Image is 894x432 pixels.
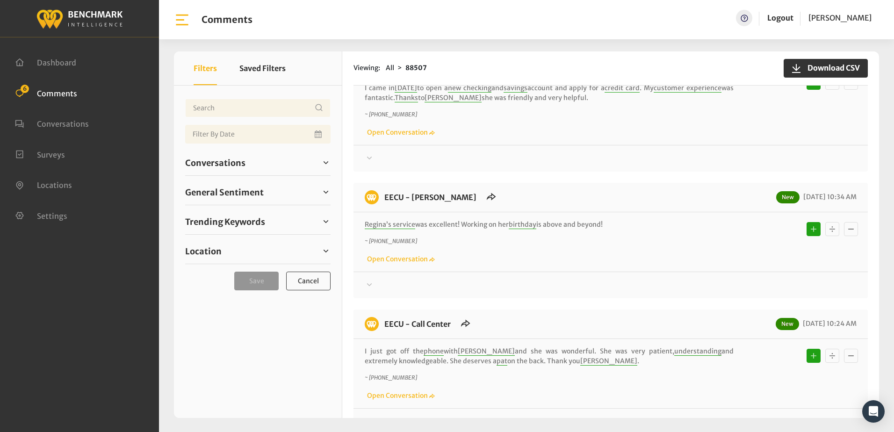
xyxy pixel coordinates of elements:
[37,88,77,98] span: Comments
[776,191,800,203] span: New
[353,63,380,73] span: Viewing:
[379,190,482,204] h6: EECU - Selma Branch
[313,125,325,144] button: Open Calendar
[15,180,72,189] a: Locations
[185,244,331,258] a: Location
[379,317,456,331] h6: EECU - Call Center
[405,64,427,72] strong: 88507
[15,210,67,220] a: Settings
[37,58,76,67] span: Dashboard
[185,99,331,117] input: Username
[804,346,860,365] div: Basic example
[384,319,451,329] a: EECU - Call Center
[365,111,417,118] i: ~ [PHONE_NUMBER]
[365,128,435,137] a: Open Conversation
[674,347,721,356] span: understanding
[804,220,860,238] div: Basic example
[580,357,637,366] span: [PERSON_NAME]
[497,357,507,366] span: pat
[185,157,245,169] span: Conversations
[424,347,444,356] span: phone
[15,149,65,158] a: Surveys
[185,215,331,229] a: Trending Keywords
[365,317,379,331] img: benchmark
[239,51,286,85] button: Saved Filters
[365,255,435,263] a: Open Conversation
[37,180,72,190] span: Locations
[654,84,721,93] span: customer experience
[185,185,331,199] a: General Sentiment
[185,125,331,144] input: Date range input field
[174,12,190,28] img: bar
[194,51,217,85] button: Filters
[800,319,857,328] span: [DATE] 10:24 AM
[365,190,379,204] img: benchmark
[605,84,640,93] span: credit card
[458,347,515,356] span: [PERSON_NAME]
[202,14,252,25] h1: Comments
[384,193,476,202] a: EECU - [PERSON_NAME]
[862,400,885,423] div: Open Intercom Messenger
[776,318,799,330] span: New
[365,374,417,381] i: ~ [PHONE_NUMBER]
[395,84,417,93] span: [DATE]
[448,84,491,93] span: new checking
[808,10,872,26] a: [PERSON_NAME]
[37,211,67,220] span: Settings
[365,238,417,245] i: ~ [PHONE_NUMBER]
[509,220,536,229] span: birthday
[365,220,734,230] p: was excellent! Working on her is above and beyond!
[15,88,77,97] a: Comments 6
[801,193,857,201] span: [DATE] 10:34 AM
[36,7,123,30] img: benchmark
[808,13,872,22] span: [PERSON_NAME]
[365,220,415,229] span: Regina’s service
[425,94,482,102] span: [PERSON_NAME]
[784,59,868,78] button: Download CSV
[386,64,394,72] span: All
[185,245,222,258] span: Location
[37,119,89,129] span: Conversations
[365,73,734,103] p: Good morning, I came in to open a and account and apply for a . My was fantastic. to she was frie...
[767,10,793,26] a: Logout
[504,84,527,93] span: savings
[395,94,418,102] span: Thanks
[365,391,435,400] a: Open Conversation
[37,150,65,159] span: Surveys
[185,216,265,228] span: Trending Keywords
[185,186,264,199] span: General Sentiment
[21,85,29,93] span: 6
[286,272,331,290] button: Cancel
[15,118,89,128] a: Conversations
[802,62,860,73] span: Download CSV
[365,346,734,366] p: I just got off the with and she was wonderful. She was very patient, and extremely knowledgeable....
[15,57,76,66] a: Dashboard
[185,156,331,170] a: Conversations
[767,13,793,22] a: Logout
